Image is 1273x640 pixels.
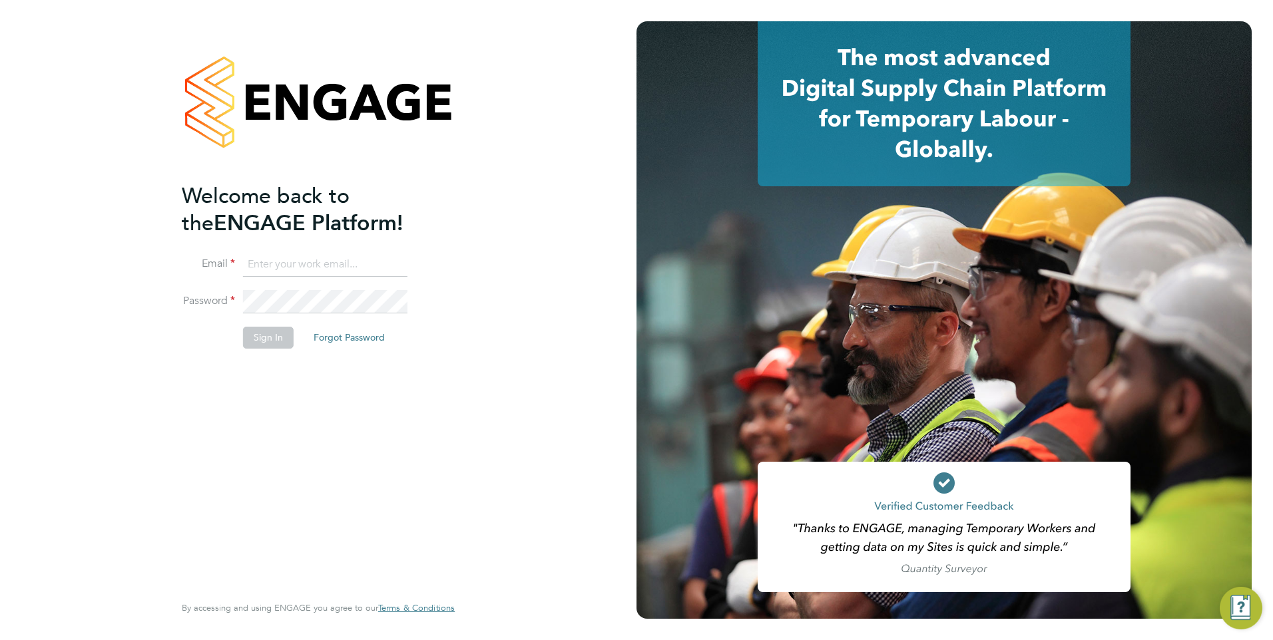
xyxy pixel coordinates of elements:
a: Terms & Conditions [378,603,455,613]
span: Welcome back to the [182,183,350,236]
button: Sign In [243,327,294,348]
span: By accessing and using ENGAGE you agree to our [182,602,455,613]
label: Email [182,257,235,271]
span: Terms & Conditions [378,602,455,613]
button: Engage Resource Center [1220,587,1262,629]
button: Forgot Password [303,327,395,348]
label: Password [182,294,235,308]
input: Enter your work email... [243,253,407,277]
h2: ENGAGE Platform! [182,182,441,237]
